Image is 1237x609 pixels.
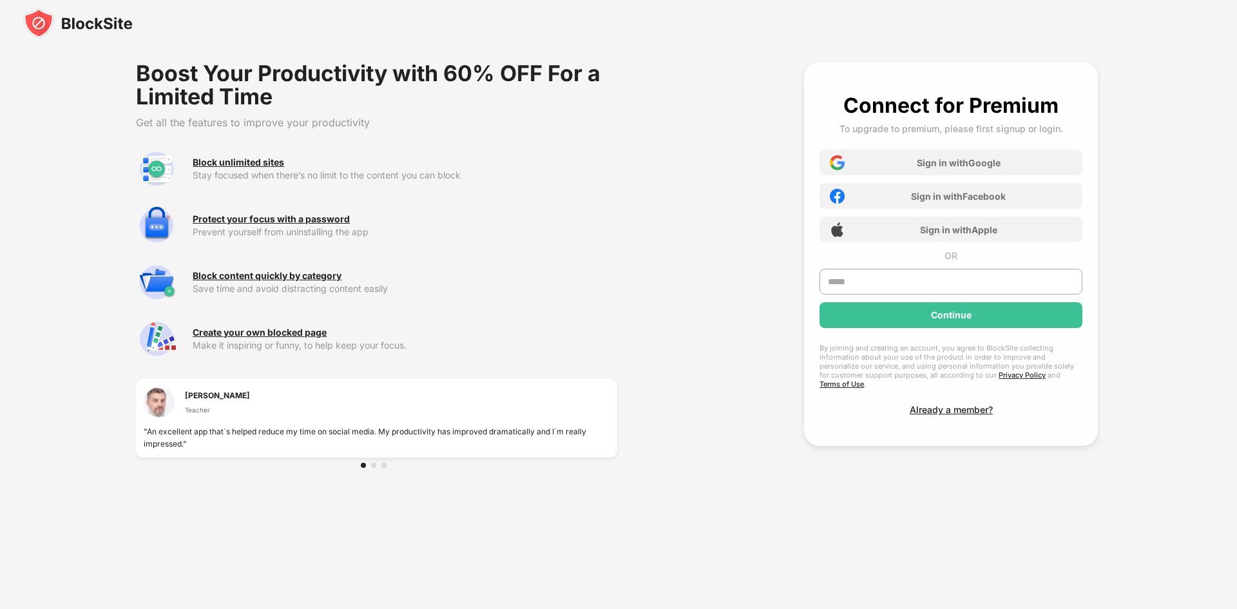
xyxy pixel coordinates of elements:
div: By joining and creating an account, you agree to BlockSite collecting information about your use ... [820,343,1082,389]
img: premium-unlimited-blocklist.svg [136,148,177,189]
div: Protect your focus with a password [193,214,350,224]
div: Already a member? [910,404,993,415]
div: Save time and avoid distracting content easily [193,284,617,294]
div: Sign in with Google [917,157,1001,168]
img: premium-category.svg [136,262,177,303]
a: Terms of Use [820,380,864,389]
div: Teacher [185,405,250,415]
div: Block content quickly by category [193,271,341,281]
div: To upgrade to premium, please first signup or login. [839,123,1063,134]
div: Continue [931,310,972,320]
div: Connect for Premium [843,93,1059,118]
div: Get all the features to improve your productivity [136,116,617,129]
img: google-icon.png [830,155,845,170]
img: premium-customize-block-page.svg [136,318,177,360]
div: Stay focused when there’s no limit to the content you can block [193,170,617,180]
div: Sign in with Apple [920,224,997,235]
a: Privacy Policy [999,371,1046,380]
div: Boost Your Productivity with 60% OFF For a Limited Time [136,62,617,108]
div: Make it inspiring or funny, to help keep your focus. [193,340,617,351]
div: Create your own blocked page [193,327,327,338]
div: Sign in with Facebook [911,191,1006,202]
img: apple-icon.png [830,222,845,237]
img: premium-password-protection.svg [136,205,177,246]
img: testimonial-1.jpg [144,387,175,418]
img: facebook-icon.png [830,189,845,204]
div: "An excellent app that`s helped reduce my time on social media. My productivity has improved dram... [144,425,609,450]
div: Prevent yourself from uninstalling the app [193,227,617,237]
div: [PERSON_NAME] [185,389,250,401]
div: OR [945,250,957,261]
div: Block unlimited sites [193,157,284,168]
img: blocksite-icon-black.svg [23,8,133,39]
